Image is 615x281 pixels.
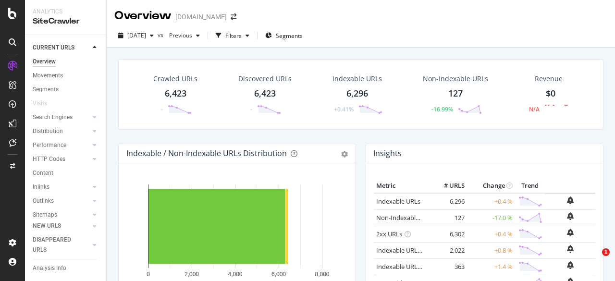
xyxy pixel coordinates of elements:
div: Overview [114,8,172,24]
td: +0.4 % [467,226,515,242]
th: # URLS [429,179,467,193]
a: Movements [33,71,99,81]
td: 6,302 [429,226,467,242]
div: Inlinks [33,182,49,192]
div: Analytics [33,8,98,16]
button: [DATE] [114,28,158,43]
div: Overview [33,57,56,67]
div: bell-plus [567,229,574,236]
text: 8,000 [315,271,329,278]
a: Performance [33,140,90,150]
th: Change [467,179,515,193]
div: NEW URLS [33,221,61,231]
span: vs [158,31,165,39]
div: Crawled URLs [153,74,197,84]
div: Search Engines [33,112,73,122]
div: SiteCrawler [33,16,98,27]
div: Movements [33,71,63,81]
text: 6,000 [271,271,286,278]
div: N/A [529,105,540,113]
button: Previous [165,28,204,43]
div: - [250,105,252,113]
td: +1.4 % [467,258,515,275]
a: Indexable URLs [376,197,420,206]
th: Metric [374,179,429,193]
span: $0 [546,87,555,99]
a: Sitemaps [33,210,90,220]
td: 2,022 [429,242,467,258]
button: Segments [261,28,307,43]
button: Filters [212,28,253,43]
span: Segments [276,32,303,40]
div: +0.41% [334,105,354,113]
a: Content [33,168,99,178]
div: Indexable URLs [332,74,382,84]
td: 6,296 [429,193,467,210]
a: Segments [33,85,99,95]
span: 2025 Oct. 7th [127,31,146,39]
td: 363 [429,258,467,275]
a: Indexable URLs with Bad Description [376,262,481,271]
text: 0 [147,271,150,278]
div: DISAPPEARED URLS [33,235,81,255]
iframe: Intercom live chat [582,248,605,271]
div: CURRENT URLS [33,43,74,53]
div: Visits [33,98,47,109]
div: -16.99% [431,105,453,113]
a: Inlinks [33,182,90,192]
div: Distribution [33,126,63,136]
a: Search Engines [33,112,90,122]
div: 6,296 [346,87,368,100]
div: Performance [33,140,66,150]
div: 6,423 [165,87,186,100]
div: Indexable / Non-Indexable URLs Distribution [126,148,287,158]
text: 2,000 [184,271,199,278]
div: 127 [448,87,463,100]
div: - [161,105,163,113]
a: Indexable URLs with Bad H1 [376,246,456,255]
div: [DOMAIN_NAME] [175,12,227,22]
div: HTTP Codes [33,154,65,164]
h4: Insights [373,147,402,160]
a: Overview [33,57,99,67]
div: Outlinks [33,196,54,206]
span: 1 [602,248,610,256]
span: Revenue [535,74,563,84]
div: Sitemaps [33,210,57,220]
a: DISAPPEARED URLS [33,235,90,255]
div: bell-plus [567,212,574,220]
td: +0.8 % [467,242,515,258]
div: Discovered URLs [238,74,292,84]
a: Analysis Info [33,263,99,273]
text: 4,000 [228,271,242,278]
div: bell-plus [567,196,574,204]
a: HTTP Codes [33,154,90,164]
div: bell-plus [567,245,574,253]
div: bell-plus [567,261,574,269]
div: Content [33,168,53,178]
div: Segments [33,85,59,95]
div: arrow-right-arrow-left [231,13,236,20]
td: -17.0 % [467,209,515,226]
div: Non-Indexable URLs [423,74,488,84]
td: 127 [429,209,467,226]
a: Outlinks [33,196,90,206]
div: gear [341,151,348,158]
span: Previous [165,31,192,39]
td: +0.4 % [467,193,515,210]
a: NEW URLS [33,221,90,231]
div: 6,423 [254,87,276,100]
a: CURRENT URLS [33,43,90,53]
a: 2xx URLs [376,230,402,238]
a: Distribution [33,126,90,136]
a: Visits [33,98,57,109]
a: Non-Indexable URLs [376,213,435,222]
div: Filters [225,32,242,40]
div: Analysis Info [33,263,66,273]
th: Trend [515,179,545,193]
